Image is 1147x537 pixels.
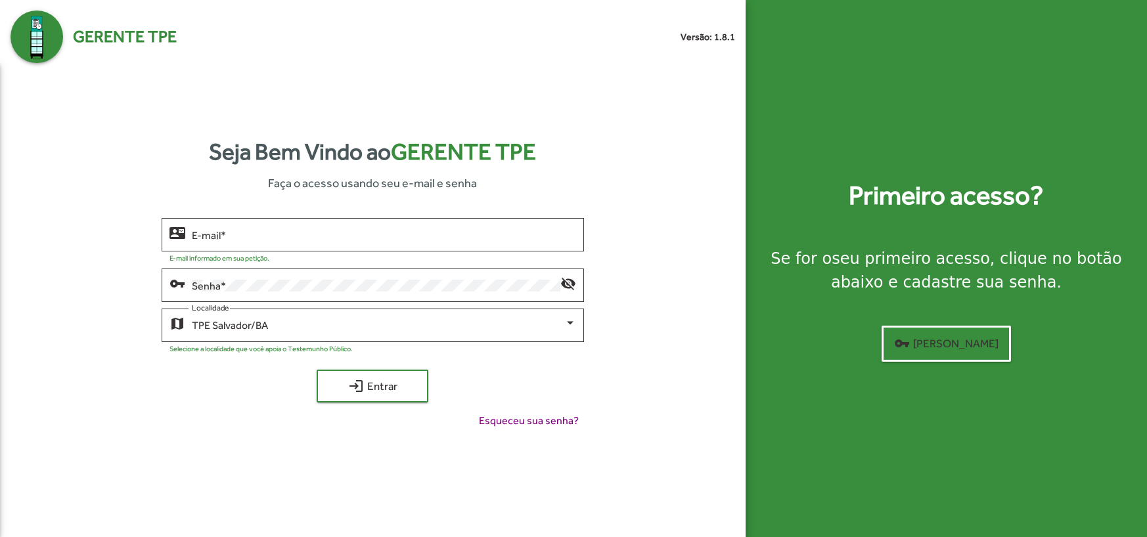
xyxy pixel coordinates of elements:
[11,11,63,63] img: Logo Gerente
[268,174,477,192] span: Faça o acesso usando seu e-mail e senha
[169,275,185,291] mat-icon: vpn_key
[348,378,364,394] mat-icon: login
[761,247,1131,294] div: Se for o , clique no botão abaixo e cadastre sua senha.
[560,275,576,291] mat-icon: visibility_off
[328,374,416,398] span: Entrar
[169,225,185,240] mat-icon: contact_mail
[681,30,735,44] small: Versão: 1.8.1
[317,370,428,402] button: Entrar
[894,335,910,351] mat-icon: vpn_key
[73,24,177,49] span: Gerente TPE
[832,249,990,268] strong: seu primeiro acesso
[192,319,268,332] span: TPE Salvador/BA
[169,254,269,262] mat-hint: E-mail informado em sua petição.
[849,176,1043,215] strong: Primeiro acesso?
[169,345,353,353] mat-hint: Selecione a localidade que você apoia o Testemunho Público.
[894,332,999,355] span: [PERSON_NAME]
[169,315,185,331] mat-icon: map
[882,326,1011,362] button: [PERSON_NAME]
[209,135,536,169] strong: Seja Bem Vindo ao
[479,413,579,429] span: Esqueceu sua senha?
[391,139,536,165] span: Gerente TPE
